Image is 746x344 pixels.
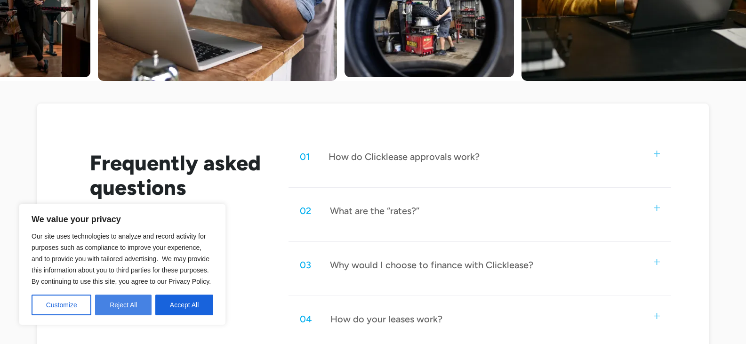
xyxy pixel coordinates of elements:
h2: Frequently asked questions [90,151,266,200]
p: We value your privacy [32,214,213,225]
div: How do your leases work? [330,313,442,325]
div: 02 [300,205,311,217]
button: Reject All [95,295,152,315]
img: small plus [654,205,660,211]
div: We value your privacy [19,204,226,325]
button: Accept All [155,295,213,315]
div: How do Clicklease approvals work? [329,151,480,163]
div: 01 [300,151,310,163]
span: Our site uses technologies to analyze and record activity for purposes such as compliance to impr... [32,232,211,285]
div: Why would I choose to finance with Clicklease? [330,259,533,271]
div: 03 [300,259,311,271]
button: Customize [32,295,91,315]
img: small plus [654,151,660,157]
div: 04 [300,313,312,325]
div: What are the “rates?” [330,205,419,217]
img: small plus [654,259,660,265]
